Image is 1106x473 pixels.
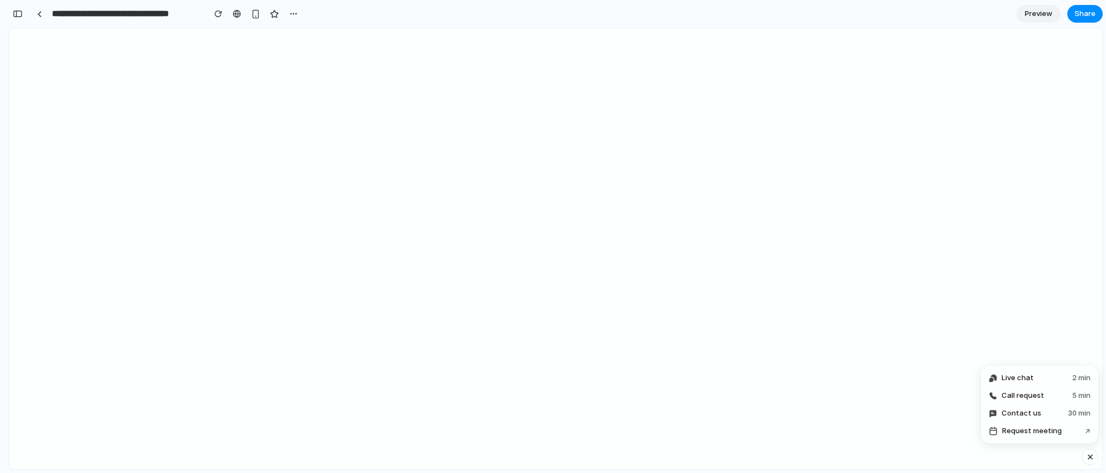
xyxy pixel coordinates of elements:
[1025,8,1052,19] span: Preview
[984,369,1095,387] button: Live chat2 min
[984,422,1095,440] button: Request meeting↗
[984,387,1095,404] button: Call request5 min
[984,404,1095,422] button: Contact us30 min
[1002,408,1041,419] span: Contact us
[1072,390,1091,401] span: 5 min
[1085,425,1091,437] span: ↗
[1068,408,1091,419] span: 30 min
[1067,5,1103,23] button: Share
[1016,5,1061,23] a: Preview
[1002,390,1044,401] span: Call request
[1002,425,1062,437] span: Request meeting
[1072,372,1091,383] span: 2 min
[1002,372,1034,383] span: Live chat
[1074,8,1095,19] span: Share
